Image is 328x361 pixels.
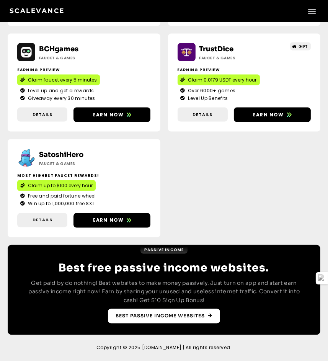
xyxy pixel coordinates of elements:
span: Passive Income [144,247,184,253]
a: Scalevance [10,7,65,15]
h2: Copyright © 2025 [DOMAIN_NAME] | All rights reserved. [10,345,318,351]
span: Claim 0.0179 USDT every hour [188,77,257,83]
span: Free and paid fortune wheel [26,193,96,200]
a: GIFT [290,42,311,51]
h2: Faucet & Games [39,161,109,167]
a: SatoshiHero [39,150,83,159]
span: Over 6000+ games [186,87,236,94]
p: Get paid by do nothing! Best websites to make money passively. Just turn on app and start earn pa... [27,279,301,305]
a: Passive Income [140,247,188,254]
span: Claim up to $100 every hour [28,182,93,189]
a: Details [178,108,228,122]
span: Level Up Benefits [186,95,228,102]
a: Earn now [73,213,150,228]
a: Details [17,108,67,122]
span: Claim faucet every 5 minutes [28,77,97,83]
span: Win up to 1,000,000 free SXT [26,201,95,207]
h2: Faucet & Games [39,55,109,61]
h2: Earning Preview [178,67,311,73]
a: Claim up to $100 every hour [17,180,96,191]
h2: Most highest faucet rewards! [17,173,151,178]
a: Claim 0.0179 USDT every hour [178,75,260,85]
a: BCHgames [39,45,78,53]
h2: Faucet & Games [199,55,269,61]
h2: Best free passive income websites. [27,262,301,275]
span: Earn now [253,111,284,118]
span: GIFT [299,44,308,49]
span: Details [33,111,52,118]
span: Best Passive Income websites [116,313,205,320]
a: TrustDice [199,45,234,53]
span: Earn now [93,217,124,224]
a: Earn now [73,108,150,122]
a: Earn now [234,108,311,122]
h2: Earning Preview [17,67,151,73]
a: Best Passive Income websites [108,309,220,323]
a: Details [17,213,67,227]
span: Giveaway every 30 minutes [26,95,95,102]
div: Menu Toggle [306,5,318,17]
span: Details [33,217,52,224]
a: Claim faucet every 5 minutes [17,75,100,85]
span: Earn now [93,111,124,118]
span: Level up and get a rewards [26,87,94,94]
span: Details [193,111,212,118]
